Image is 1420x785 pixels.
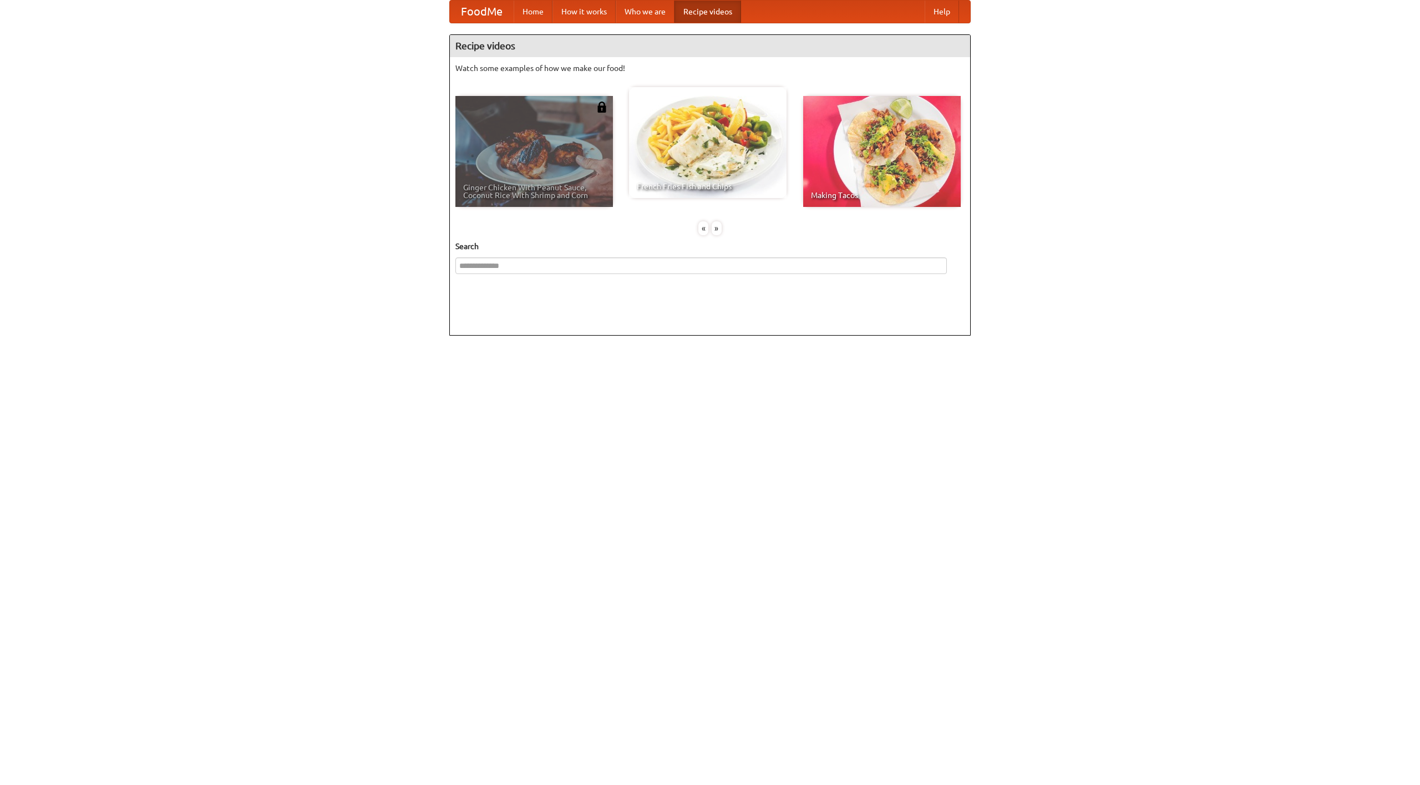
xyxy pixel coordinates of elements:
a: Who we are [616,1,674,23]
a: Recipe videos [674,1,741,23]
a: Help [925,1,959,23]
a: Making Tacos [803,96,961,207]
div: » [712,221,722,235]
h5: Search [455,241,965,252]
span: Making Tacos [811,191,953,199]
a: How it works [552,1,616,23]
p: Watch some examples of how we make our food! [455,63,965,74]
div: « [698,221,708,235]
a: Home [514,1,552,23]
a: FoodMe [450,1,514,23]
h4: Recipe videos [450,35,970,57]
a: French Fries Fish and Chips [629,87,787,198]
span: French Fries Fish and Chips [637,183,779,190]
img: 483408.png [596,102,607,113]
